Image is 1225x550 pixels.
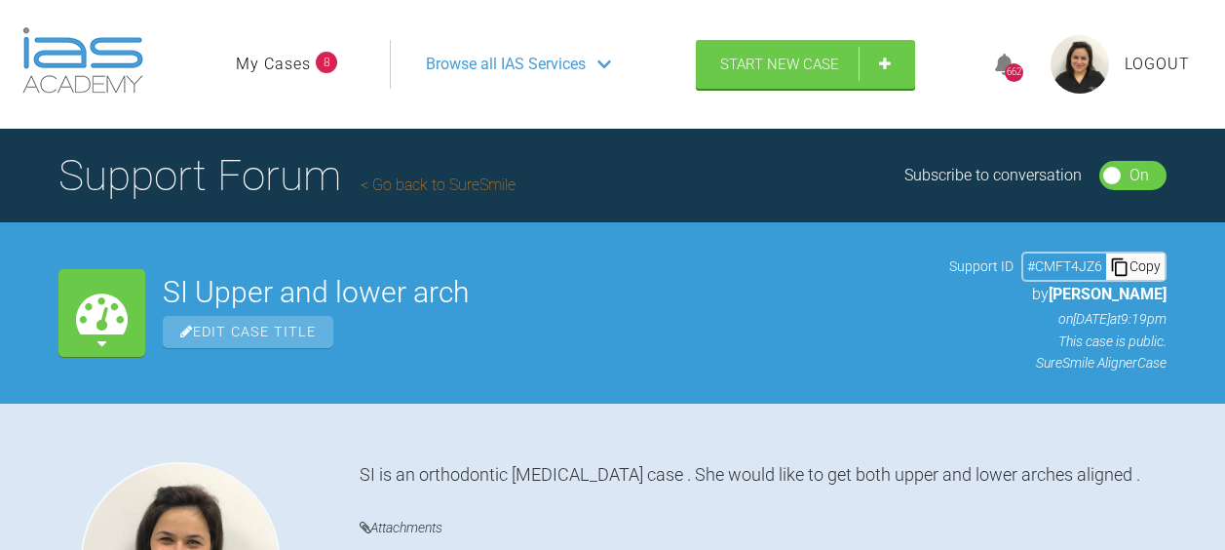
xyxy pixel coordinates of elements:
[949,308,1167,330] p: on [DATE] at 9:19pm
[236,52,311,77] a: My Cases
[1023,255,1106,277] div: # CMFT4JZ6
[1051,35,1109,94] img: profile.png
[1005,63,1023,82] div: 662
[1129,163,1149,188] div: On
[949,282,1167,307] p: by
[696,40,915,89] a: Start New Case
[904,163,1082,188] div: Subscribe to conversation
[426,52,586,77] span: Browse all IAS Services
[360,516,1167,540] h4: Attachments
[22,27,143,94] img: logo-light.3e3ef733.png
[361,176,516,194] a: Go back to SureSmile
[1106,254,1165,279] div: Copy
[163,278,932,307] h2: SI Upper and lower arch
[58,141,516,210] h1: Support Forum
[949,255,1014,277] span: Support ID
[949,352,1167,373] p: SureSmile Aligner Case
[1125,52,1190,77] a: Logout
[360,462,1167,487] div: SI is an orthodontic [MEDICAL_DATA] case . She would like to get both upper and lower arches alig...
[316,52,337,73] span: 8
[1049,285,1167,303] span: [PERSON_NAME]
[720,56,839,73] span: Start New Case
[163,316,333,348] span: Edit Case Title
[949,331,1167,352] p: This case is public.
